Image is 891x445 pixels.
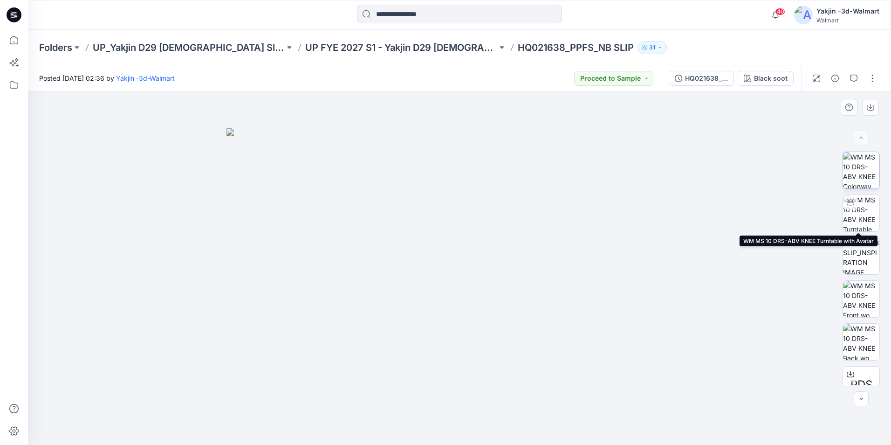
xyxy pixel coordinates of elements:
[669,71,734,86] button: HQ021638_PPFS_NB SLIP
[305,41,497,54] a: UP FYE 2027 S1 - Yakjin D29 [DEMOGRAPHIC_DATA] Sleepwear
[843,281,879,317] img: WM MS 10 DRS-ABV KNEE Front wo Avatar
[116,74,175,82] a: Yakjin -3d-Walmart
[39,41,72,54] a: Folders
[843,152,879,188] img: WM MS 10 DRS-ABV KNEE Colorway wo Avatar
[39,73,175,83] span: Posted [DATE] 02:36 by
[828,71,843,86] button: Details
[637,41,667,54] button: 31
[649,42,655,53] p: 31
[775,8,785,15] span: 40
[850,376,872,393] span: PDS
[843,238,879,274] img: S1'26 NB SLIP_INSPIRATION IMAGE
[226,128,692,445] img: eyJhbGciOiJIUzI1NiIsImtpZCI6IjAiLCJzbHQiOiJzZXMiLCJ0eXAiOiJKV1QifQ.eyJkYXRhIjp7InR5cGUiOiJzdG9yYW...
[738,71,794,86] button: Black soot
[816,6,879,17] div: Yakjin -3d-Walmart
[794,6,813,24] img: avatar
[754,73,788,83] div: Black soot
[843,324,879,360] img: WM MS 10 DRS-ABV KNEE Back wo Avatar
[816,17,879,24] div: Walmart
[685,73,728,83] div: HQ021638_PPFS_NB SLIP
[93,41,285,54] a: UP_Yakjin D29 [DEMOGRAPHIC_DATA] Sleep
[843,195,879,231] img: WM MS 10 DRS-ABV KNEE Turntable with Avatar
[518,41,634,54] p: HQ021638_PPFS_NB SLIP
